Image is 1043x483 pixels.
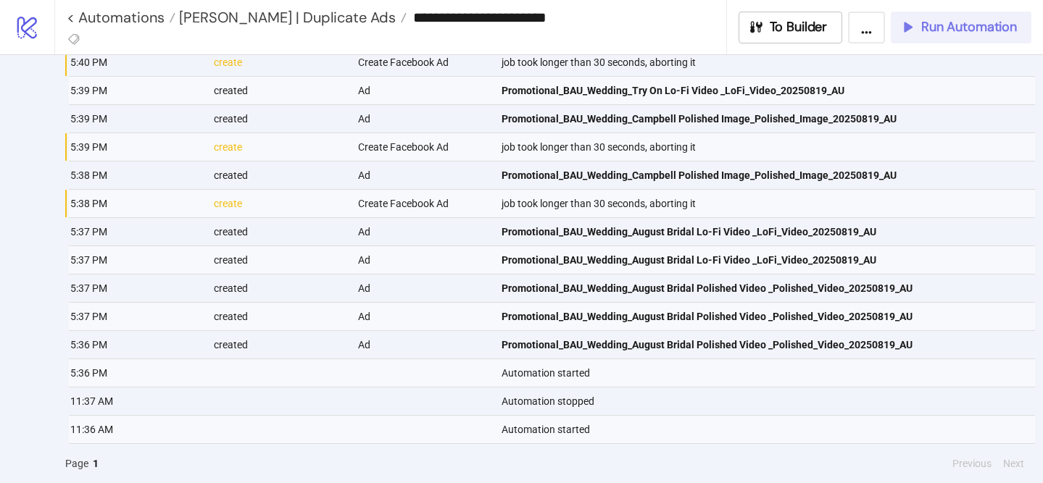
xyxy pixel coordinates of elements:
[212,274,346,302] div: created
[212,246,346,274] div: created
[357,218,490,245] div: Ad
[69,161,202,189] div: 5:38 PM
[212,218,346,245] div: created
[502,337,913,353] span: Promotional_BAU_Wedding_August Bridal Polished Video _Polished_Video_20250819_AU
[212,77,346,104] div: created
[502,274,1025,302] a: Promotional_BAU_Wedding_August Bridal Polished Video _Polished_Video_20250819_AU
[175,10,407,25] a: [PERSON_NAME] | Duplicate Ads
[999,455,1029,471] button: Next
[502,252,876,268] span: Promotional_BAU_Wedding_August Bridal Lo-Fi Video _LoFi_Video_20250819_AU
[357,246,490,274] div: Ad
[357,303,490,330] div: Ad
[88,455,103,471] button: 1
[891,12,1031,43] button: Run Automation
[212,303,346,330] div: created
[67,10,175,25] a: < Automations
[357,274,490,302] div: Ad
[69,218,202,245] div: 5:37 PM
[502,83,844,98] span: Promotional_BAU_Wedding_Try On Lo-Fi Video _LoFi_Video_20250819_AU
[357,77,490,104] div: Ad
[500,416,1035,443] div: Automation started
[500,133,1035,161] div: job took longer than 30 seconds, aborting it
[69,303,202,330] div: 5:37 PM
[69,49,202,76] div: 5:40 PM
[212,331,346,358] div: created
[357,133,490,161] div: Create Facebook Ad
[502,161,1025,189] a: Promotional_BAU_Wedding_Campbell Polished Image_Polished_Image_20250819_AU
[921,19,1017,35] span: Run Automation
[502,111,897,127] span: Promotional_BAU_Wedding_Campbell Polished Image_Polished_Image_20250819_AU
[500,359,1035,387] div: Automation started
[212,105,346,133] div: created
[69,274,202,302] div: 5:37 PM
[69,190,202,217] div: 5:38 PM
[69,246,202,274] div: 5:37 PM
[357,49,490,76] div: Create Facebook Ad
[502,331,1025,358] a: Promotional_BAU_Wedding_August Bridal Polished Video _Polished_Video_20250819_AU
[502,303,1025,330] a: Promotional_BAU_Wedding_August Bridal Polished Video _Polished_Video_20250819_AU
[69,387,202,415] div: 11:37 AM
[69,77,202,104] div: 5:39 PM
[69,331,202,358] div: 5:36 PM
[65,455,88,471] span: Page
[500,190,1035,217] div: job took longer than 30 seconds, aborting it
[212,49,346,76] div: create
[500,387,1035,415] div: Automation stopped
[357,105,490,133] div: Ad
[502,218,1025,245] a: Promotional_BAU_Wedding_August Bridal Lo-Fi Video _LoFi_Video_20250819_AU
[770,19,828,35] span: To Builder
[69,359,202,387] div: 5:36 PM
[500,49,1035,76] div: job took longer than 30 seconds, aborting it
[502,167,897,183] span: Promotional_BAU_Wedding_Campbell Polished Image_Polished_Image_20250819_AU
[69,105,202,133] div: 5:39 PM
[212,133,346,161] div: create
[175,8,396,27] span: [PERSON_NAME] | Duplicate Ads
[502,280,913,296] span: Promotional_BAU_Wedding_August Bridal Polished Video _Polished_Video_20250819_AU
[502,224,876,240] span: Promotional_BAU_Wedding_August Bridal Lo-Fi Video _LoFi_Video_20250819_AU
[848,12,885,43] button: ...
[502,105,1025,133] a: Promotional_BAU_Wedding_Campbell Polished Image_Polished_Image_20250819_AU
[739,12,843,43] button: To Builder
[357,161,490,189] div: Ad
[212,161,346,189] div: created
[69,416,202,443] div: 11:36 AM
[948,455,996,471] button: Previous
[69,133,202,161] div: 5:39 PM
[502,308,913,324] span: Promotional_BAU_Wedding_August Bridal Polished Video _Polished_Video_20250819_AU
[502,246,1025,274] a: Promotional_BAU_Wedding_August Bridal Lo-Fi Video _LoFi_Video_20250819_AU
[357,190,490,217] div: Create Facebook Ad
[212,190,346,217] div: create
[357,331,490,358] div: Ad
[502,77,1025,104] a: Promotional_BAU_Wedding_Try On Lo-Fi Video _LoFi_Video_20250819_AU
